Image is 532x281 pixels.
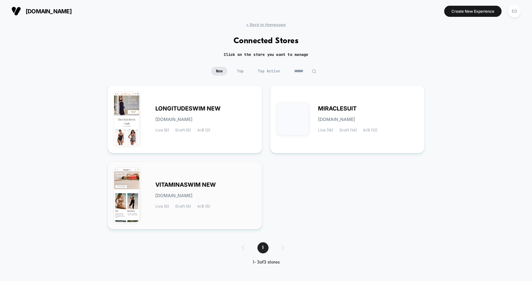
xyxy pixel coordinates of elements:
img: LONGITUDESWIM_NEW [114,92,139,146]
span: [DOMAIN_NAME] [155,117,192,122]
span: < Back to Homepage [246,22,286,27]
div: 1 - 3 of 3 stores [236,260,297,265]
span: A/B (5) [197,204,210,209]
span: [DOMAIN_NAME] [318,117,355,122]
span: Draft (14) [340,128,357,132]
span: Draft (0) [175,128,191,132]
span: Live (8) [155,204,169,209]
span: Live (6) [155,128,169,132]
span: VITAMINASWIM NEW [155,183,216,187]
img: MIRACLESUIT [277,103,308,135]
span: [DOMAIN_NAME] [155,193,192,198]
span: Top [232,67,248,76]
button: Create New Experience [444,6,502,17]
span: New [211,67,227,76]
span: Top Active [253,67,285,76]
span: A/B (3) [197,128,210,132]
h2: Click on the store you want to manage [224,52,308,57]
span: 1 [257,242,269,253]
span: A/B (12) [363,128,377,132]
img: Visually logo [11,6,21,16]
span: Draft (4) [175,204,191,209]
img: VITAMINASWIM_NEW [114,168,139,222]
img: edit [312,69,316,74]
div: ED [508,5,521,17]
span: Live (16) [318,128,333,132]
span: MIRACLESUIT [318,106,357,111]
span: LONGITUDESWIM NEW [155,106,221,111]
h1: Connected Stores [234,37,299,46]
button: ED [506,5,522,18]
span: [DOMAIN_NAME] [26,8,72,15]
button: [DOMAIN_NAME] [10,6,74,16]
